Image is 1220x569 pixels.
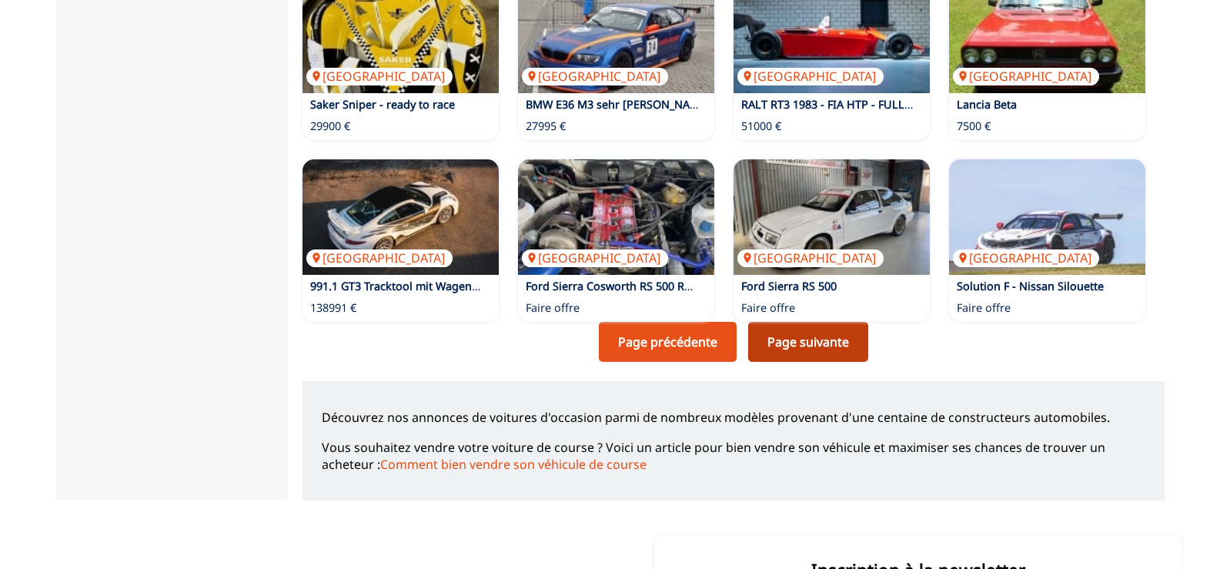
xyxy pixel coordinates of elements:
[322,409,1145,426] p: Découvrez nos annonces de voitures d'occasion parmi de nombreux modèles provenant d'une centaine ...
[949,159,1145,275] img: Solution F - Nissan Silouette
[734,159,930,275] a: Ford Sierra RS 500[GEOGRAPHIC_DATA]
[526,97,794,112] a: BMW E36 M3 sehr [PERSON_NAME] und erfolgreich
[310,97,455,112] a: Saker Sniper - ready to race
[522,249,668,266] p: [GEOGRAPHIC_DATA]
[306,249,453,266] p: [GEOGRAPHIC_DATA]
[748,322,868,362] a: Page suivante
[949,159,1145,275] a: Solution F - Nissan Silouette[GEOGRAPHIC_DATA]
[518,159,714,275] img: Ford Sierra Cosworth RS 500 Replica
[322,439,1145,474] p: Vous souhaitez vendre votre voiture de course ? Voici un article pour bien vendre son véhicule et...
[526,279,715,293] a: Ford Sierra Cosworth RS 500 Replica
[522,68,668,85] p: [GEOGRAPHIC_DATA]
[310,300,356,316] p: 138991 €
[380,456,647,473] a: Comment bien vendre son véhicule de course
[953,68,1099,85] p: [GEOGRAPHIC_DATA]
[737,68,884,85] p: [GEOGRAPHIC_DATA]
[526,119,566,134] p: 27995 €
[957,300,1011,316] p: Faire offre
[741,300,795,316] p: Faire offre
[741,279,837,293] a: Ford Sierra RS 500
[737,249,884,266] p: [GEOGRAPHIC_DATA]
[526,300,580,316] p: Faire offre
[953,249,1099,266] p: [GEOGRAPHIC_DATA]
[957,119,991,134] p: 7500 €
[957,97,1017,112] a: Lancia Beta
[518,159,714,275] a: Ford Sierra Cosworth RS 500 Replica[GEOGRAPHIC_DATA]
[310,279,554,293] a: 991.1 GT3 Tracktool mit Wagenpass und StVZO
[302,159,499,275] a: 991.1 GT3 Tracktool mit Wagenpass und StVZO[GEOGRAPHIC_DATA]
[302,159,499,275] img: 991.1 GT3 Tracktool mit Wagenpass und StVZO
[599,322,737,362] a: Page précédente
[741,119,781,134] p: 51000 €
[741,97,958,112] a: RALT RT3 1983 - FIA HTP - FULLY REVISED
[734,159,930,275] img: Ford Sierra RS 500
[306,68,453,85] p: [GEOGRAPHIC_DATA]
[957,279,1104,293] a: Solution F - Nissan Silouette
[310,119,350,134] p: 29900 €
